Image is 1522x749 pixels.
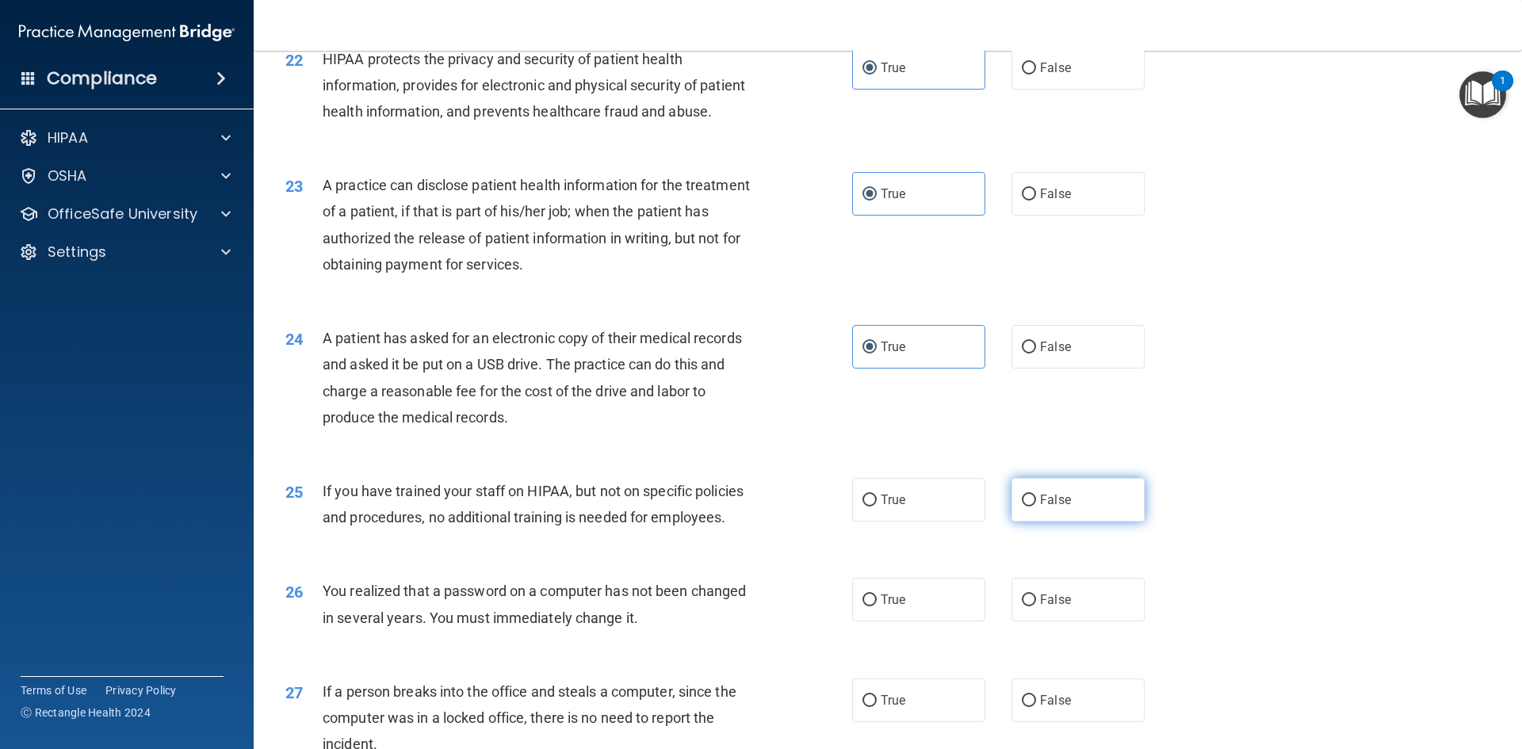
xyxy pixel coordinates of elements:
input: True [862,342,877,353]
button: Open Resource Center, 1 new notification [1459,71,1506,118]
p: OSHA [48,166,87,185]
span: False [1040,186,1071,201]
input: False [1022,63,1036,75]
input: True [862,695,877,707]
a: OSHA [19,166,231,185]
span: 24 [285,330,303,349]
input: True [862,594,877,606]
a: HIPAA [19,128,231,147]
span: Ⓒ Rectangle Health 2024 [21,705,151,720]
input: False [1022,495,1036,506]
span: A patient has asked for an electronic copy of their medical records and asked it be put on a USB ... [323,330,742,426]
span: A practice can disclose patient health information for the treatment of a patient, if that is par... [323,177,750,273]
span: True [881,339,905,354]
span: True [881,693,905,708]
span: HIPAA protects the privacy and security of patient health information, provides for electronic an... [323,51,745,120]
a: Privacy Policy [105,682,177,698]
input: True [862,189,877,201]
span: 27 [285,683,303,702]
span: 23 [285,177,303,196]
span: False [1040,60,1071,75]
a: Settings [19,243,231,262]
span: 26 [285,583,303,602]
span: If you have trained your staff on HIPAA, but not on specific policies and procedures, no addition... [323,483,744,525]
span: True [881,186,905,201]
span: True [881,60,905,75]
span: False [1040,592,1071,607]
span: True [881,492,905,507]
span: False [1040,339,1071,354]
img: PMB logo [19,17,235,48]
input: True [862,63,877,75]
input: False [1022,594,1036,606]
p: HIPAA [48,128,88,147]
div: 1 [1500,81,1505,101]
h4: Compliance [47,67,157,90]
span: 22 [285,51,303,70]
span: False [1040,693,1071,708]
span: You realized that a password on a computer has not been changed in several years. You must immedi... [323,583,746,625]
a: OfficeSafe University [19,204,231,224]
input: True [862,495,877,506]
a: Terms of Use [21,682,86,698]
span: 25 [285,483,303,502]
span: True [881,592,905,607]
input: False [1022,189,1036,201]
p: OfficeSafe University [48,204,197,224]
input: False [1022,342,1036,353]
span: False [1040,492,1071,507]
p: Settings [48,243,106,262]
input: False [1022,695,1036,707]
